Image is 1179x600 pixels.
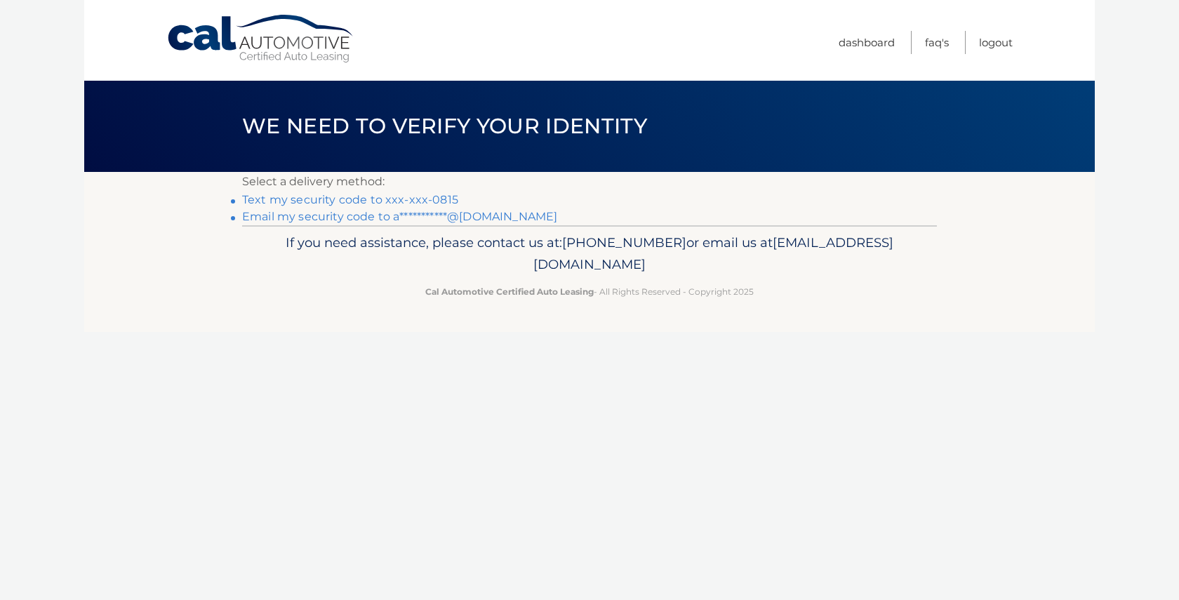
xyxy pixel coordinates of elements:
span: [PHONE_NUMBER] [562,234,686,251]
a: Logout [979,31,1013,54]
a: Dashboard [839,31,895,54]
strong: Cal Automotive Certified Auto Leasing [425,286,594,297]
a: Cal Automotive [166,14,356,64]
p: - All Rights Reserved - Copyright 2025 [251,284,928,299]
p: If you need assistance, please contact us at: or email us at [251,232,928,276]
span: We need to verify your identity [242,113,647,139]
a: FAQ's [925,31,949,54]
a: Text my security code to xxx-xxx-0815 [242,193,458,206]
p: Select a delivery method: [242,172,937,192]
